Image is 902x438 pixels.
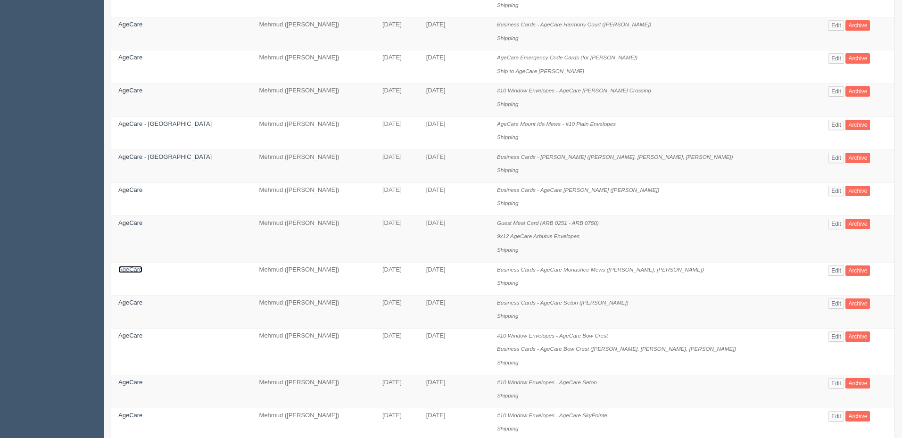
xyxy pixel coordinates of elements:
[828,298,844,309] a: Edit
[828,378,844,388] a: Edit
[845,411,870,421] a: Archive
[497,220,599,226] i: Guest Meal Card (ARB 0251 - ARB 0750)
[419,328,490,375] td: [DATE]
[845,53,870,64] a: Archive
[828,20,844,31] a: Edit
[828,186,844,196] a: Edit
[419,17,490,50] td: [DATE]
[419,83,490,116] td: [DATE]
[497,313,519,319] i: Shipping
[419,215,490,262] td: [DATE]
[497,299,629,306] i: Business Cards - AgeCare Seton ([PERSON_NAME])
[497,425,519,431] i: Shipping
[419,50,490,83] td: [DATE]
[497,379,597,385] i: #10 Window Envelopes - AgeCare Seton
[419,262,490,295] td: [DATE]
[497,187,659,193] i: Business Cards - AgeCare [PERSON_NAME] ([PERSON_NAME])
[118,299,142,306] a: AgeCare
[118,186,142,193] a: AgeCare
[497,134,519,140] i: Shipping
[375,215,419,262] td: [DATE]
[419,182,490,215] td: [DATE]
[118,332,142,339] a: AgeCare
[118,87,142,94] a: AgeCare
[497,154,733,160] i: Business Cards - [PERSON_NAME] ([PERSON_NAME], [PERSON_NAME], [PERSON_NAME])
[497,247,519,253] i: Shipping
[497,266,704,273] i: Business Cards - AgeCare Monashee Mews ([PERSON_NAME], [PERSON_NAME])
[497,68,584,74] i: Ship to AgeCare [PERSON_NAME]
[497,167,519,173] i: Shipping
[845,219,870,229] a: Archive
[252,50,375,83] td: Mehmud ([PERSON_NAME])
[497,21,652,27] i: Business Cards - AgeCare Harmony Court ([PERSON_NAME])
[118,379,142,386] a: AgeCare
[252,295,375,328] td: Mehmud ([PERSON_NAME])
[845,378,870,388] a: Archive
[252,83,375,116] td: Mehmud ([PERSON_NAME])
[118,54,142,61] a: AgeCare
[375,116,419,149] td: [DATE]
[497,359,519,365] i: Shipping
[252,375,375,408] td: Mehmud ([PERSON_NAME])
[118,21,142,28] a: AgeCare
[845,20,870,31] a: Archive
[252,262,375,295] td: Mehmud ([PERSON_NAME])
[497,280,519,286] i: Shipping
[419,375,490,408] td: [DATE]
[118,219,142,226] a: AgeCare
[845,331,870,342] a: Archive
[845,265,870,276] a: Archive
[828,86,844,97] a: Edit
[375,17,419,50] td: [DATE]
[497,35,519,41] i: Shipping
[845,153,870,163] a: Archive
[828,219,844,229] a: Edit
[375,262,419,295] td: [DATE]
[118,266,142,273] a: AgeCare
[118,412,142,419] a: AgeCare
[828,265,844,276] a: Edit
[419,149,490,182] td: [DATE]
[252,149,375,182] td: Mehmud ([PERSON_NAME])
[118,120,212,127] a: AgeCare - [GEOGRAPHIC_DATA]
[497,200,519,206] i: Shipping
[497,332,608,339] i: #10 Window Envelopes - AgeCare Bow Crest
[497,392,519,398] i: Shipping
[252,215,375,262] td: Mehmud ([PERSON_NAME])
[828,53,844,64] a: Edit
[419,116,490,149] td: [DATE]
[845,86,870,97] a: Archive
[252,182,375,215] td: Mehmud ([PERSON_NAME])
[497,101,519,107] i: Shipping
[845,186,870,196] a: Archive
[375,182,419,215] td: [DATE]
[845,298,870,309] a: Archive
[497,2,519,8] i: Shipping
[375,295,419,328] td: [DATE]
[497,121,616,127] i: AgeCare Mount Ida Mews - #10 Plain Envelopes
[497,412,607,418] i: #10 Window Envelopes - AgeCare SkyPointe
[497,233,579,239] i: 9x12 AgeCare Arbutus Envelopes
[497,346,736,352] i: Business Cards - AgeCare Bow Crest ([PERSON_NAME], [PERSON_NAME], [PERSON_NAME])
[497,54,637,60] i: AgeCare Emergency Code Cards (for [PERSON_NAME])
[118,153,212,160] a: AgeCare - [GEOGRAPHIC_DATA]
[252,17,375,50] td: Mehmud ([PERSON_NAME])
[375,328,419,375] td: [DATE]
[375,149,419,182] td: [DATE]
[497,87,651,93] i: #10 Window Envelopes - AgeCare [PERSON_NAME] Crossing
[252,116,375,149] td: Mehmud ([PERSON_NAME])
[828,411,844,421] a: Edit
[845,120,870,130] a: Archive
[252,328,375,375] td: Mehmud ([PERSON_NAME])
[375,83,419,116] td: [DATE]
[375,50,419,83] td: [DATE]
[375,375,419,408] td: [DATE]
[828,120,844,130] a: Edit
[419,295,490,328] td: [DATE]
[828,331,844,342] a: Edit
[828,153,844,163] a: Edit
